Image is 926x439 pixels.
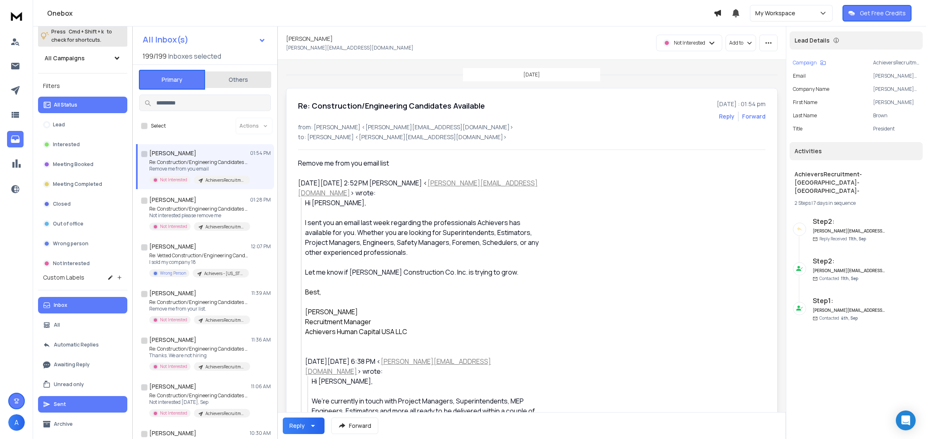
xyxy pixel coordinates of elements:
button: Primary [139,70,205,90]
div: [DATE][DATE] 6:38 PM < > wrote: [305,356,539,376]
button: Forward [331,418,378,434]
span: 4th, Sep [841,315,858,321]
span: Cmd + Shift + k [67,27,105,36]
div: Hi [PERSON_NAME], [305,198,539,208]
button: Automatic Replies [38,337,127,353]
h3: Inboxes selected [168,51,221,61]
p: AchieversRecruitment-[GEOGRAPHIC_DATA]- [GEOGRAPHIC_DATA]- [205,411,245,417]
button: Sent [38,396,127,413]
div: Remove me from you email list [298,158,539,168]
button: Out of office [38,216,127,232]
span: 7 days in sequence [814,199,856,206]
p: 11:39 AM [251,290,271,297]
button: A [8,414,25,431]
div: Forward [742,112,766,121]
p: [PERSON_NAME][EMAIL_ADDRESS][DOMAIN_NAME] [286,45,413,51]
button: Wrong person [38,235,127,252]
h6: Step 2 : [813,216,885,226]
p: Reply Received [819,236,866,242]
p: My Workspace [755,9,799,17]
p: Archive [54,421,73,427]
span: 11th, Sep [849,236,866,242]
p: First Name [793,99,817,106]
p: Not interested please remove me [149,212,248,219]
h1: [PERSON_NAME] [149,429,196,437]
p: Re: Construction/Engineering Candidates Available [149,392,248,399]
p: President [873,126,919,132]
p: I sold my company 18 [149,259,248,266]
h1: All Inbox(s) [143,36,189,44]
button: All Inbox(s) [136,31,272,48]
button: Archive [38,416,127,432]
span: 11th, Sep [841,275,858,281]
p: Campaign [793,59,817,66]
p: All [54,322,60,328]
button: Others [205,71,271,89]
p: to: [PERSON_NAME] <[PERSON_NAME][EMAIL_ADDRESS][DOMAIN_NAME]> [298,133,766,141]
div: | [795,200,918,206]
p: Sent [54,401,66,408]
p: Lead Details [795,36,830,45]
p: Not Interested [160,363,187,370]
h1: Re: Construction/Engineering Candidates Available [298,100,485,112]
p: Lead [53,121,65,128]
a: [PERSON_NAME][EMAIL_ADDRESS][DOMAIN_NAME] [305,357,491,376]
button: All [38,317,127,333]
button: Inbox [38,297,127,313]
p: Inbox [54,302,67,308]
p: Not Interested [53,260,90,267]
h6: [PERSON_NAME][EMAIL_ADDRESS][DOMAIN_NAME] [813,307,885,313]
p: Company Name [793,86,829,93]
h6: [PERSON_NAME][EMAIL_ADDRESS][DOMAIN_NAME] [813,228,885,234]
button: All Campaigns [38,50,127,66]
h1: [PERSON_NAME] [149,289,196,297]
p: Contacted [819,315,858,321]
p: Wrong Person [160,270,186,276]
div: Let me know if [PERSON_NAME] Construction Co. Inc. is trying to grow. [305,267,539,277]
div: Reply [289,422,305,430]
button: Unread only [38,376,127,393]
p: 01:28 PM [250,197,271,203]
h1: [PERSON_NAME] [286,35,333,43]
p: Contacted [819,275,858,282]
h6: Step 1 : [813,296,885,306]
h1: [PERSON_NAME] [149,382,196,391]
button: Campaign [793,59,826,66]
button: All Status [38,97,127,113]
p: Not Interested [160,317,187,323]
span: Recruitment Manager [305,317,371,326]
p: [PERSON_NAME][EMAIL_ADDRESS][DOMAIN_NAME] [873,73,919,79]
p: Interested [53,141,80,148]
p: Wrong person [53,240,88,247]
p: 10:30 AM [250,430,271,437]
button: Awaiting Reply [38,356,127,373]
h6: Step 2 : [813,256,885,266]
p: AchieversRecruitment-[GEOGRAPHIC_DATA]- [GEOGRAPHIC_DATA]- [205,364,245,370]
p: [PERSON_NAME] [873,99,919,106]
p: 12:07 PM [251,243,271,250]
p: Automatic Replies [54,342,99,348]
label: Select [151,123,166,129]
p: AchieversRecruitment-[GEOGRAPHIC_DATA]- [GEOGRAPHIC_DATA]- [205,224,245,230]
p: Press to check for shortcuts. [51,28,112,44]
p: Brown [873,112,919,119]
div: Hi [PERSON_NAME], [312,376,539,386]
p: Re: Construction/Engineering Candidates Available [149,346,248,352]
h1: [PERSON_NAME] [149,196,196,204]
img: logo [8,8,25,24]
button: Lead [38,116,127,133]
p: Remove me from you email [149,166,248,172]
div: Activities [790,142,923,160]
p: AchieversRecruitment-[GEOGRAPHIC_DATA]- [GEOGRAPHIC_DATA]- [873,59,919,66]
p: 11:06 AM [251,383,271,390]
div: Open Intercom Messenger [896,411,916,430]
button: Reply [283,418,325,434]
h3: Custom Labels [43,273,84,282]
p: Meeting Booked [53,161,93,168]
p: Re: Construction/Engineering Candidates Available [149,159,248,166]
span: Best, [305,287,321,297]
p: Re: Vetted Construction/Engineering Candidates Available [149,252,248,259]
p: Get Free Credits [860,9,906,17]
